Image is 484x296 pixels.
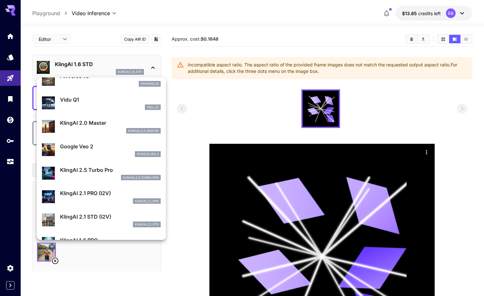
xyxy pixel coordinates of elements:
[128,129,159,133] p: klingai_2_0_master
[135,222,159,227] p: klingai_2_1_std
[42,187,161,206] div: KlingAI 2.1 PRO (I2V)klingai_2_1_pro
[42,93,161,113] div: Vidu Q1vidu_q1
[137,152,159,156] p: google_veo_2
[60,236,161,244] p: KlingAI 1.6 PRO
[60,166,161,174] p: KlingAI 2.5 Turbo Pro
[141,82,159,86] p: pixverse_v5
[123,175,159,180] p: klingai_2_5_turbo_pro
[60,213,161,221] p: KlingAI 2.1 STD (I2V)
[60,119,161,127] p: KlingAI 2.0 Master
[42,234,161,253] div: KlingAI 1.6 PRO
[42,140,161,160] div: Google Veo 2google_veo_2
[60,96,161,104] p: Vidu Q1
[60,189,161,197] p: KlingAI 2.1 PRO (I2V)
[42,116,161,136] div: KlingAI 2.0 Masterklingai_2_0_master
[60,143,161,150] p: Google Veo 2
[135,199,159,203] p: klingai_2_1_pro
[42,163,161,183] div: KlingAI 2.5 Turbo Proklingai_2_5_turbo_pro
[42,210,161,230] div: KlingAI 2.1 STD (I2V)klingai_2_1_std
[147,105,159,110] p: vidu_q1
[42,70,161,89] div: PixVerse v5pixverse_v5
